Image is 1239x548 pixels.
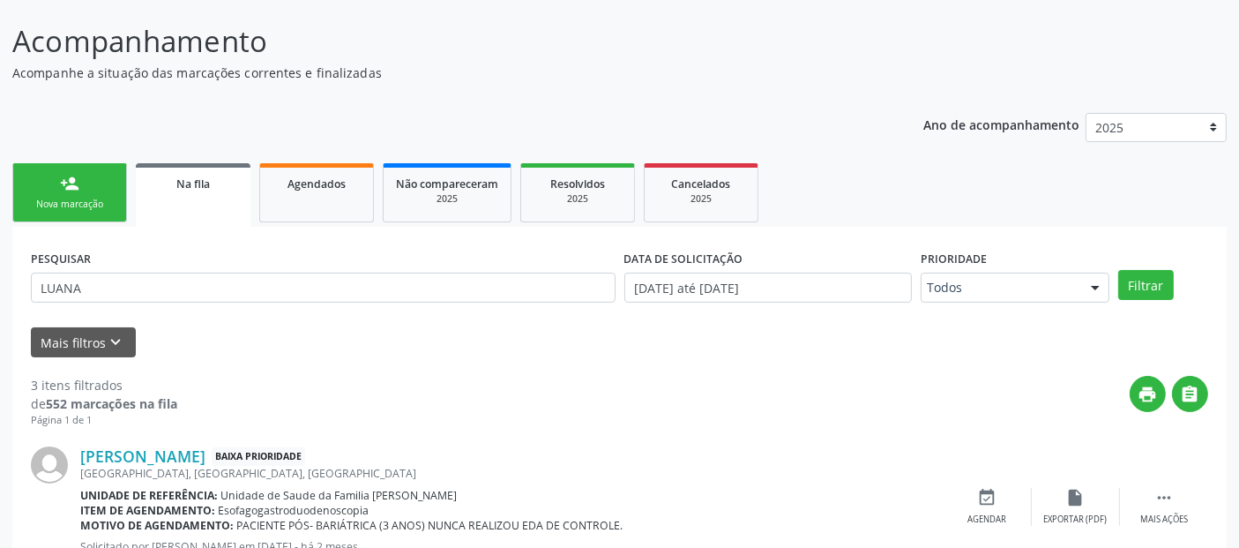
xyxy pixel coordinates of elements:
[1140,514,1188,526] div: Mais ações
[80,518,234,533] b: Motivo de agendamento:
[1172,376,1208,412] button: 
[212,447,305,466] span: Baixa Prioridade
[80,503,215,518] b: Item de agendamento:
[1138,385,1158,404] i: print
[672,176,731,191] span: Cancelados
[1044,514,1108,526] div: Exportar (PDF)
[923,113,1079,135] p: Ano de acompanhamento
[287,176,346,191] span: Agendados
[31,327,136,358] button: Mais filtroskeyboard_arrow_down
[31,394,177,413] div: de
[237,518,623,533] span: PACIENTE PÓS- BARIÁTRICA (3 ANOS) NUNCA REALIZOU EDA DE CONTROLE.
[624,273,912,303] input: Selecione um intervalo
[1154,488,1174,507] i: 
[657,192,745,206] div: 2025
[60,174,79,193] div: person_add
[12,64,862,82] p: Acompanhe a situação das marcações correntes e finalizadas
[80,447,205,466] a: [PERSON_NAME]
[978,488,997,507] i: event_available
[80,488,218,503] b: Unidade de referência:
[219,503,369,518] span: Esofagogastroduodenoscopia
[31,376,177,394] div: 3 itens filtrados
[31,273,616,303] input: Nome, CNS
[80,466,944,481] div: [GEOGRAPHIC_DATA], [GEOGRAPHIC_DATA], [GEOGRAPHIC_DATA]
[176,176,210,191] span: Na fila
[396,176,498,191] span: Não compareceram
[624,245,743,273] label: DATA DE SOLICITAÇÃO
[927,279,1073,297] span: Todos
[550,176,605,191] span: Resolvidos
[12,19,862,64] p: Acompanhamento
[1181,385,1200,404] i: 
[396,192,498,206] div: 2025
[31,447,68,484] img: img
[46,395,177,412] strong: 552 marcações na fila
[921,245,987,273] label: Prioridade
[26,198,114,211] div: Nova marcação
[221,488,458,503] span: Unidade de Saude da Familia [PERSON_NAME]
[968,514,1007,526] div: Agendar
[31,413,177,428] div: Página 1 de 1
[1130,376,1166,412] button: print
[107,333,126,352] i: keyboard_arrow_down
[1118,270,1174,300] button: Filtrar
[1066,488,1086,507] i: insert_drive_file
[31,245,91,273] label: PESQUISAR
[534,192,622,206] div: 2025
